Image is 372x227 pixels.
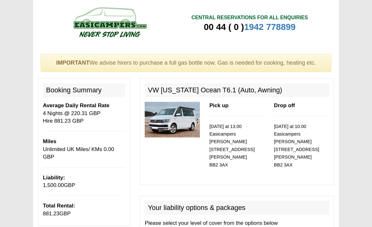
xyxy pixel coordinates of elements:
h2: Your liability options & packages [145,201,329,215]
img: 315.jpg [145,102,200,137]
span: 1,500.00 [43,182,64,188]
b: Pick up [209,102,229,108]
p: Unlimited UK Miles/ KMs 0.00 GBP [43,138,125,161]
div: We advise hirers to purchase a full gas bottle now. Gas is needed for cooking, heating etc. [41,54,331,72]
img: campers-checkout-logo.png [50,5,170,39]
div: CENTRAL RESERVATIONS FOR ALL ENQUIRIES [191,14,308,21]
div: 00 44 ( 0 ) [191,21,308,33]
p: 4 Nights @ 220.31 GBP Hire 881.23 GBP [43,102,125,125]
p: GBP [43,174,125,189]
p: Please select your level of cover from the options below [145,219,329,227]
h2: Booking Summary [43,83,125,97]
b: Total Rental: [43,203,75,209]
a: 1942 778899 [244,22,296,32]
p: GBP [43,202,125,218]
span: 881.23 [43,211,59,217]
small: [DATE] at 13.00 Easicampers [PERSON_NAME] [STREET_ADDRESS] [PERSON_NAME] BB2 3AX [209,124,255,167]
small: [DATE] at 10.00 Easicampers [PERSON_NAME] [STREET_ADDRESS] [PERSON_NAME] BB2 3AX [274,124,319,167]
strong: IMPORTANT [56,60,90,66]
b: Liability: [43,175,65,181]
b: Miles [43,138,56,144]
b: Average Daily Rental Rate [43,102,109,108]
h2: VW [US_STATE] Ocean T6.1 (Auto, Awning) [145,83,329,97]
b: Drop off [274,102,295,108]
